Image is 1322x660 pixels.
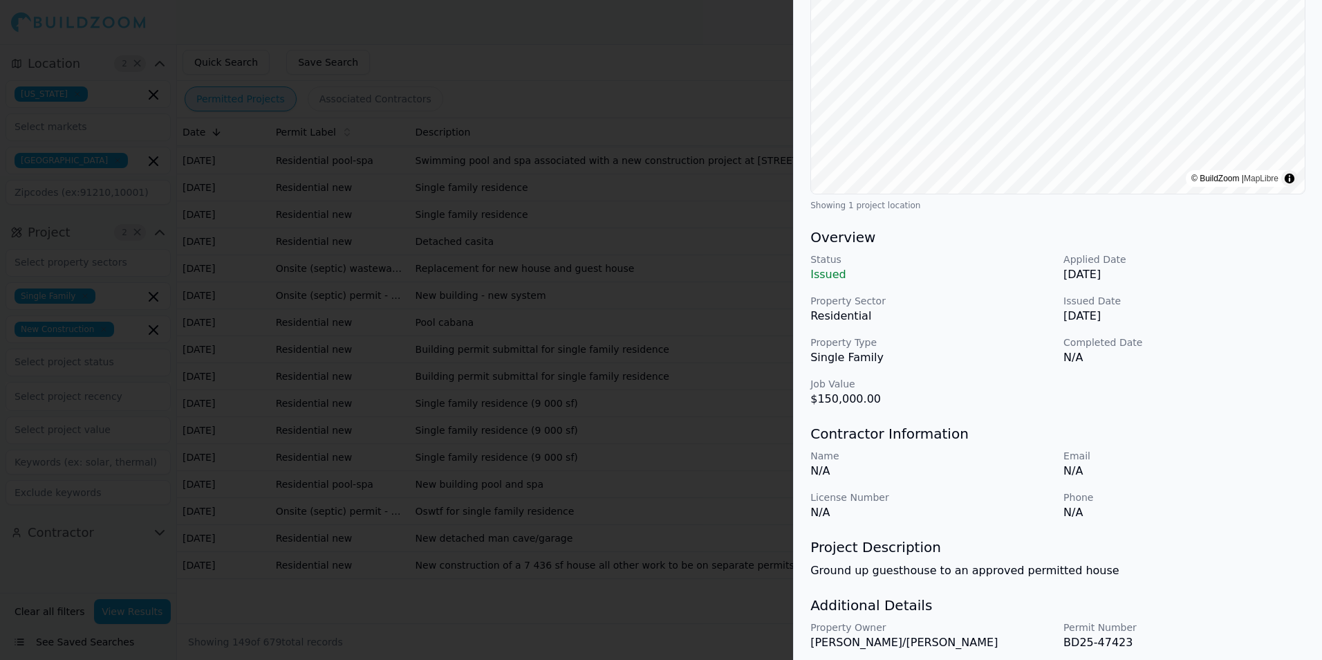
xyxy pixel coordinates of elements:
p: $150,000.00 [810,391,1052,407]
p: [DATE] [1063,266,1305,283]
p: Property Sector [810,294,1052,308]
p: Single Family [810,349,1052,366]
h3: Overview [810,228,1305,247]
a: MapLibre [1244,174,1278,183]
p: Residential [810,308,1052,324]
h3: Additional Details [810,596,1305,615]
summary: Toggle attribution [1281,170,1298,187]
p: Phone [1063,491,1305,504]
div: © BuildZoom | [1191,172,1278,185]
p: N/A [1063,349,1305,366]
p: N/A [810,463,1052,479]
p: N/A [1063,504,1305,521]
p: N/A [810,504,1052,521]
p: Issued [810,266,1052,283]
p: Status [810,253,1052,266]
h3: Project Description [810,538,1305,557]
p: [PERSON_NAME]/[PERSON_NAME] [810,634,1052,651]
p: Applied Date [1063,253,1305,266]
h3: Contractor Information [810,424,1305,443]
p: Completed Date [1063,336,1305,349]
p: Property Type [810,336,1052,349]
div: Showing 1 project location [810,200,1305,211]
p: BD25-47423 [1063,634,1305,651]
p: Email [1063,449,1305,463]
p: Job Value [810,377,1052,391]
p: Ground up guesthouse to an approved permitted house [810,562,1305,579]
p: Permit Number [1063,621,1305,634]
p: [DATE] [1063,308,1305,324]
p: Issued Date [1063,294,1305,308]
p: Property Owner [810,621,1052,634]
p: Name [810,449,1052,463]
p: License Number [810,491,1052,504]
p: N/A [1063,463,1305,479]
